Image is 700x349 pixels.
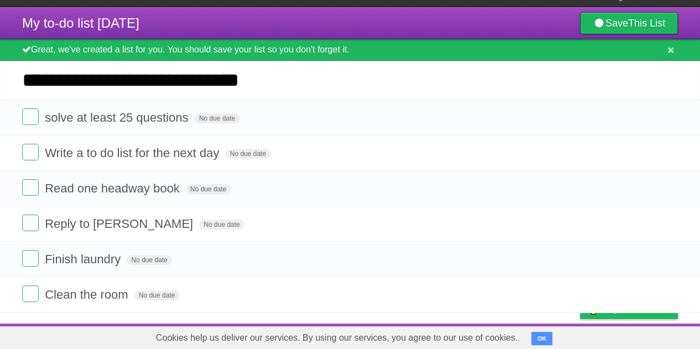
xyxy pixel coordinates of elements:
[628,18,665,29] b: This List
[45,111,191,124] span: solve at least 25 questions
[134,290,179,300] span: No due date
[45,252,123,266] span: Finish laundry
[225,149,270,159] span: No due date
[22,215,39,231] label: Done
[195,113,240,123] span: No due date
[145,327,529,349] span: Cookies help us deliver our services. By using our services, you agree to our use of cookies.
[531,332,553,345] button: OK
[22,285,39,302] label: Done
[127,255,172,265] span: No due date
[22,179,39,196] label: Done
[22,15,139,30] span: My to-do list [DATE]
[22,250,39,267] label: Done
[45,146,222,160] span: Write a to do list for the next day
[45,288,131,301] span: Clean the room
[45,217,196,231] span: Reply to [PERSON_NAME]
[186,184,231,194] span: No due date
[199,220,244,230] span: No due date
[22,108,39,125] label: Done
[580,12,678,34] a: SaveThis List
[45,181,182,195] span: Read one headway book
[22,144,39,160] label: Done
[603,299,672,319] span: Buy me a coffee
